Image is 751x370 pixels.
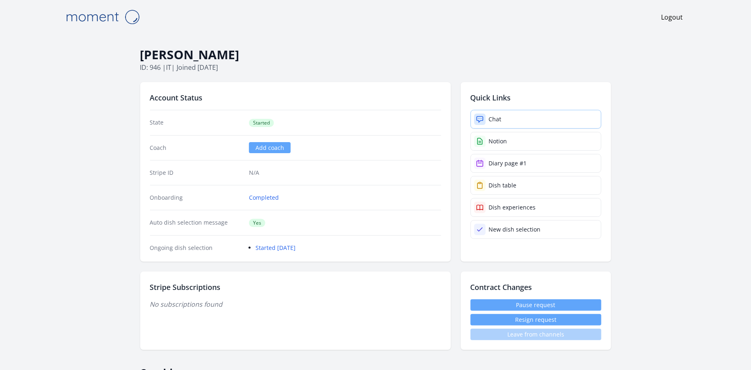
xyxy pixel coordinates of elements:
[489,181,517,189] div: Dish table
[150,244,243,252] dt: Ongoing dish selection
[471,154,601,173] a: Diary page #1
[249,119,274,127] span: Started
[471,176,601,195] a: Dish table
[471,110,601,129] a: Chat
[489,137,507,145] div: Notion
[150,299,441,309] p: No subscriptions found
[249,194,279,202] a: Completed
[150,194,243,202] dt: Onboarding
[150,144,243,152] dt: Coach
[661,12,683,22] a: Logout
[471,329,601,340] span: Leave from channels
[150,118,243,127] dt: State
[471,198,601,217] a: Dish experiences
[489,203,536,212] div: Dish experiences
[62,7,143,27] img: Moment
[150,281,441,293] h2: Stripe Subscriptions
[489,115,502,123] div: Chat
[150,169,243,177] dt: Stripe ID
[489,225,541,234] div: New dish selection
[150,218,243,227] dt: Auto dish selection message
[471,92,601,103] h2: Quick Links
[166,63,172,72] span: it
[249,169,441,177] p: N/A
[471,299,601,311] a: Pause request
[489,159,527,167] div: Diary page #1
[471,220,601,239] a: New dish selection
[140,62,611,72] p: ID: 946 | | Joined [DATE]
[140,47,611,62] h1: [PERSON_NAME]
[249,219,265,227] span: Yes
[471,281,601,293] h2: Contract Changes
[471,132,601,151] a: Notion
[471,314,601,325] button: Resign request
[249,142,291,153] a: Add coach
[256,244,296,252] a: Started [DATE]
[150,92,441,103] h2: Account Status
